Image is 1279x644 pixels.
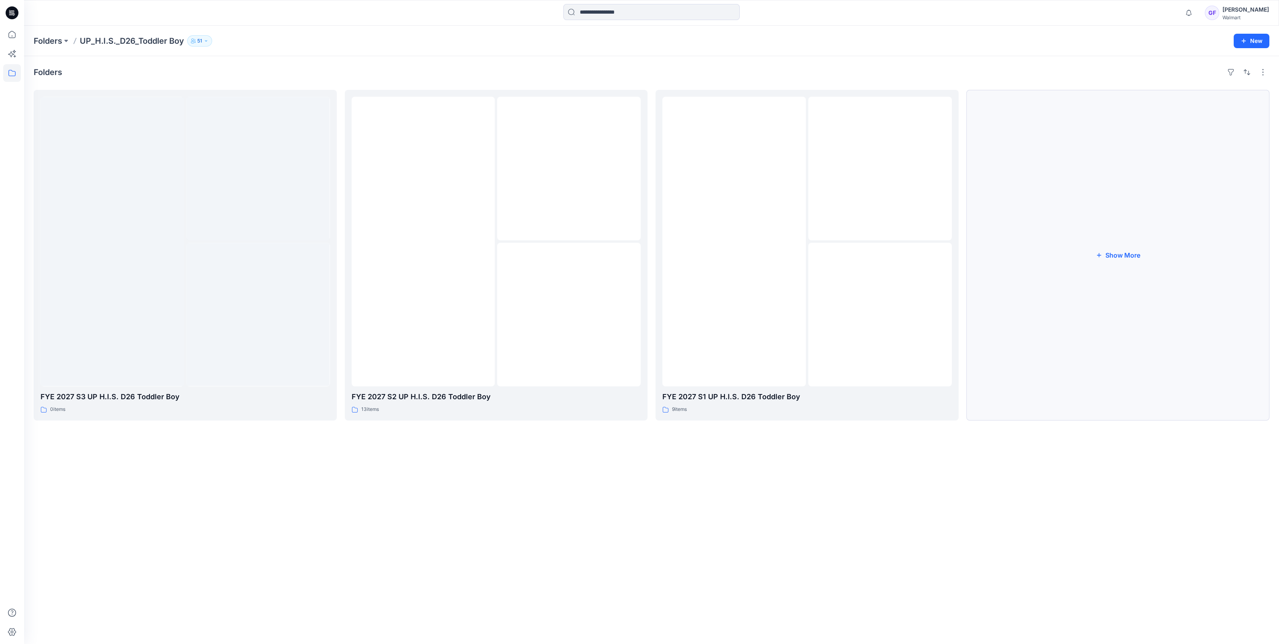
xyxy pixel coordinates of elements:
h4: Folders [34,67,62,77]
div: [PERSON_NAME] [1222,5,1269,14]
a: folder 1folder 2folder 3FYE 2027 S2 UP H.I.S. D26 Toddler Boy13items [345,90,648,421]
a: folder 1folder 2folder 3FYE 2027 S1 UP H.I.S. D26 Toddler Boy9items [656,90,959,421]
p: UP_H.I.S._D26_Toddler Boy [80,35,184,47]
p: 9 items [672,405,687,414]
a: Folders [34,35,62,47]
div: GF [1205,6,1219,20]
p: 0 items [50,405,65,414]
button: 51 [187,35,212,47]
p: 13 items [361,405,379,414]
button: Show More [967,90,1270,421]
a: FYE 2027 S3 UP H.I.S. D26 Toddler Boy0items [34,90,337,421]
p: 51 [197,37,202,45]
button: New [1234,34,1269,48]
p: FYE 2027 S1 UP H.I.S. D26 Toddler Boy [662,391,952,402]
div: Walmart [1222,14,1269,20]
p: FYE 2027 S3 UP H.I.S. D26 Toddler Boy [40,391,330,402]
p: FYE 2027 S2 UP H.I.S. D26 Toddler Boy [352,391,641,402]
